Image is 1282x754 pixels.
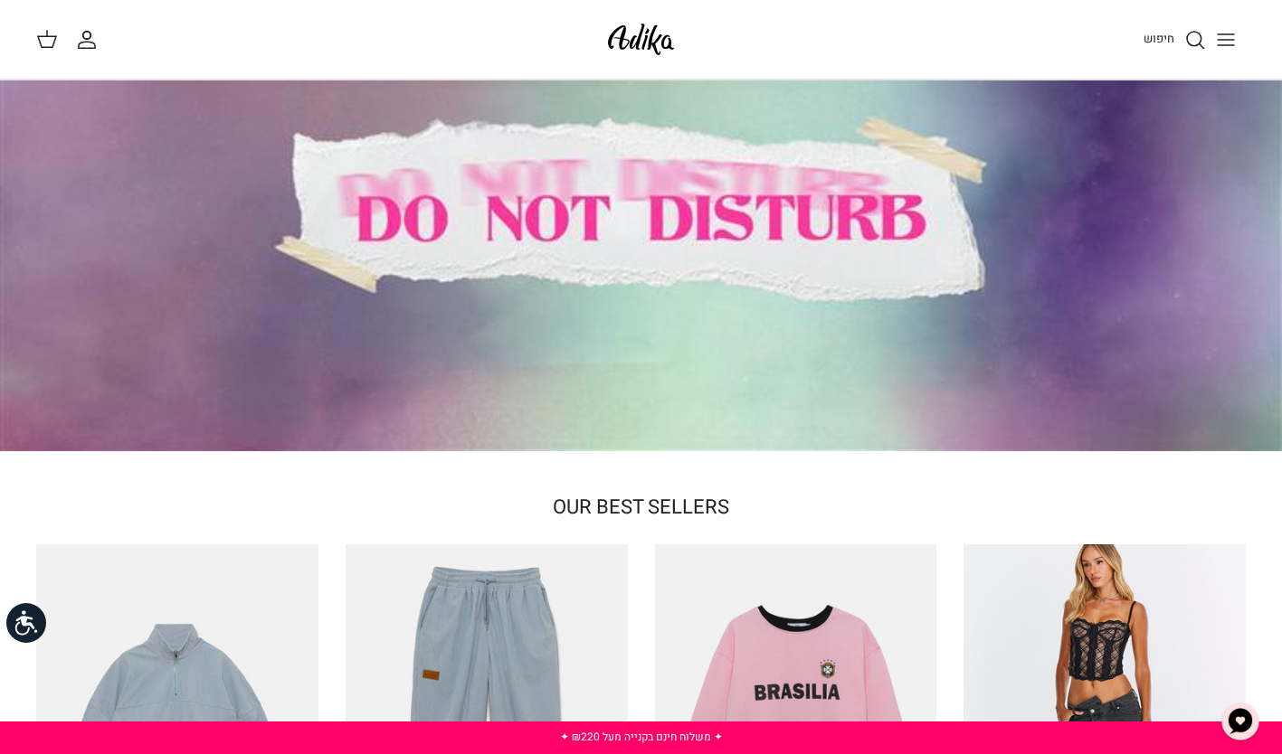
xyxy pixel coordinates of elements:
button: Toggle menu [1206,20,1246,60]
a: ✦ משלוח חינם בקנייה מעל ₪220 ✦ [560,729,723,745]
a: חיפוש [1144,29,1206,51]
img: Adika IL [603,18,679,61]
button: צ'אט [1213,694,1268,749]
span: חיפוש [1144,30,1174,47]
a: החשבון שלי [76,29,105,51]
a: OUR BEST SELLERS [553,493,729,522]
